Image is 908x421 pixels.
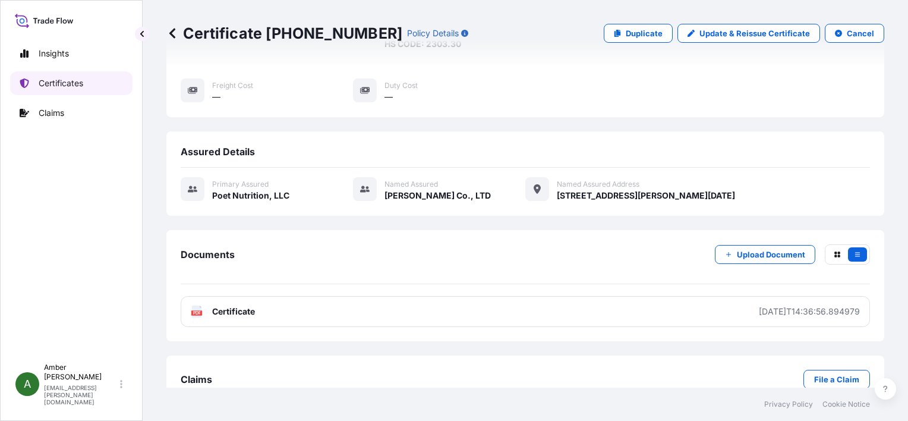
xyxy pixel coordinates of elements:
[10,42,133,65] a: Insights
[10,71,133,95] a: Certificates
[759,306,860,318] div: [DATE]T14:36:56.894979
[715,245,815,264] button: Upload Document
[825,24,884,43] button: Cancel
[39,107,64,119] p: Claims
[557,180,639,189] span: Named Assured Address
[181,296,870,327] a: PDFCertificate[DATE]T14:36:56.894979
[39,48,69,59] p: Insights
[212,306,255,318] span: Certificate
[39,77,83,89] p: Certificates
[407,27,459,39] p: Policy Details
[10,101,133,125] a: Claims
[626,27,663,39] p: Duplicate
[604,24,673,43] a: Duplicate
[181,249,235,260] span: Documents
[212,180,269,189] span: Primary assured
[814,373,859,385] p: File a Claim
[384,81,418,90] span: Duty Cost
[193,311,201,315] text: PDF
[181,373,212,385] span: Claims
[44,384,118,406] p: [EMAIL_ADDRESS][PERSON_NAME][DOMAIN_NAME]
[384,190,491,202] span: [PERSON_NAME] Co., LTD
[699,27,810,39] p: Update & Reissue Certificate
[212,190,289,202] span: Poet Nutrition, LLC
[764,400,813,409] a: Privacy Policy
[822,400,870,409] a: Cookie Notice
[803,370,870,389] a: File a Claim
[847,27,874,39] p: Cancel
[384,91,393,103] span: —
[737,249,805,260] p: Upload Document
[166,24,402,43] p: Certificate [PHONE_NUMBER]
[212,81,253,90] span: Freight Cost
[44,363,118,382] p: Amber [PERSON_NAME]
[384,180,438,189] span: Named Assured
[677,24,820,43] a: Update & Reissue Certificate
[24,378,31,390] span: A
[557,190,735,202] span: [STREET_ADDRESS][PERSON_NAME][DATE]
[181,146,255,158] span: Assured Details
[212,91,220,103] span: —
